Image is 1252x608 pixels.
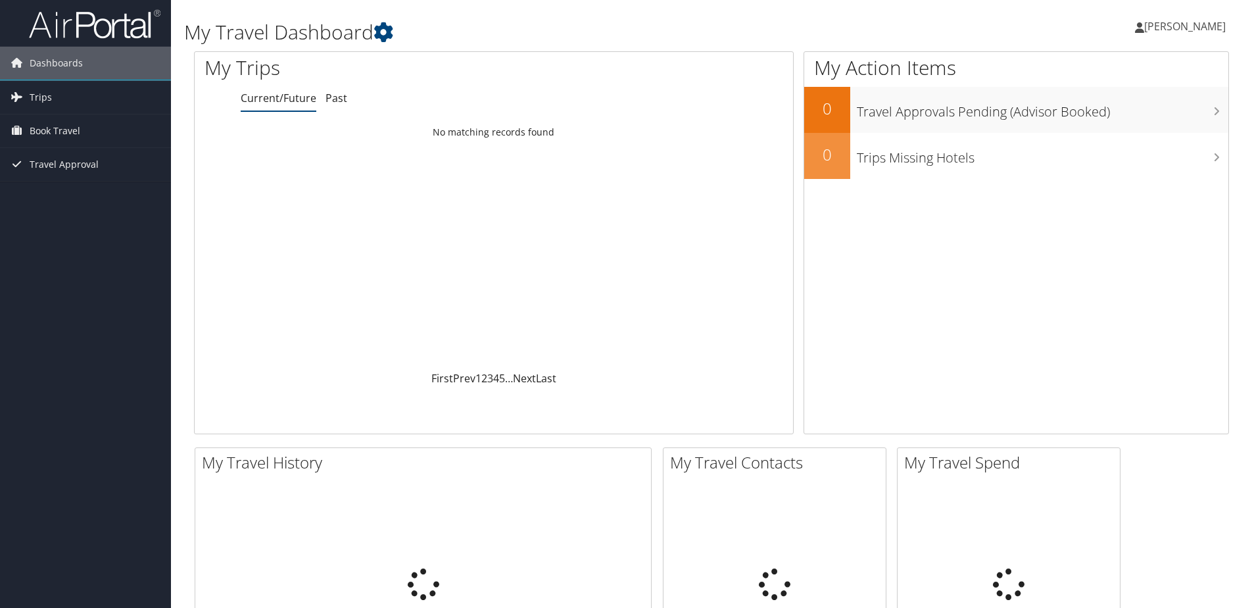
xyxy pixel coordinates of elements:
[804,97,850,120] h2: 0
[857,96,1228,121] h3: Travel Approvals Pending (Advisor Booked)
[487,371,493,386] a: 3
[453,371,475,386] a: Prev
[804,133,1228,179] a: 0Trips Missing Hotels
[536,371,556,386] a: Last
[30,81,52,114] span: Trips
[1144,19,1226,34] span: [PERSON_NAME]
[241,91,316,105] a: Current/Future
[30,47,83,80] span: Dashboards
[195,120,793,144] td: No matching records found
[904,451,1120,474] h2: My Travel Spend
[670,451,886,474] h2: My Travel Contacts
[202,451,651,474] h2: My Travel History
[30,114,80,147] span: Book Travel
[29,9,160,39] img: airportal-logo.png
[505,371,513,386] span: …
[184,18,887,46] h1: My Travel Dashboard
[804,87,1228,133] a: 0Travel Approvals Pending (Advisor Booked)
[475,371,481,386] a: 1
[513,371,536,386] a: Next
[804,54,1228,82] h1: My Action Items
[431,371,453,386] a: First
[857,142,1228,167] h3: Trips Missing Hotels
[205,54,534,82] h1: My Trips
[30,148,99,181] span: Travel Approval
[499,371,505,386] a: 5
[481,371,487,386] a: 2
[325,91,347,105] a: Past
[804,143,850,166] h2: 0
[493,371,499,386] a: 4
[1135,7,1239,46] a: [PERSON_NAME]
